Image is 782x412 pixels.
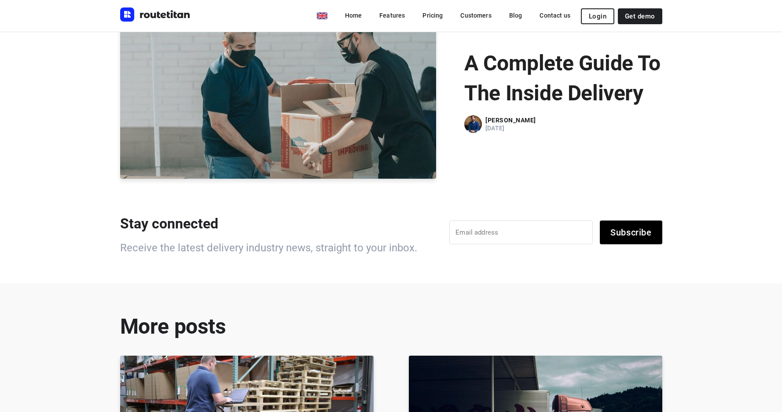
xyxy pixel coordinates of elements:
[600,221,662,244] button: Subscribe
[532,7,577,23] a: Contact us
[415,7,450,23] a: Pricing
[120,314,226,339] b: More posts
[338,7,369,23] a: Home
[589,13,606,20] span: Login
[120,214,417,233] p: Stay connected
[581,8,614,24] button: Login
[464,115,482,133] img: Babak Heydari
[372,7,412,23] a: Features
[485,117,536,124] p: [PERSON_NAME]
[453,7,498,23] a: Customers
[120,7,191,22] img: Routetitan logo
[120,240,417,255] h6: Receive the latest delivery industry news, straight to your inbox.
[625,13,655,20] span: Get demo
[464,48,662,108] a: A Complete Guide To The Inside Delivery
[485,125,504,132] b: [DATE]
[120,3,437,179] a: A Complete Guide To The Inside Delivery
[618,8,662,24] a: Get demo
[120,7,191,24] a: Routetitan
[610,226,651,239] span: Subscribe
[502,7,529,23] a: Blog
